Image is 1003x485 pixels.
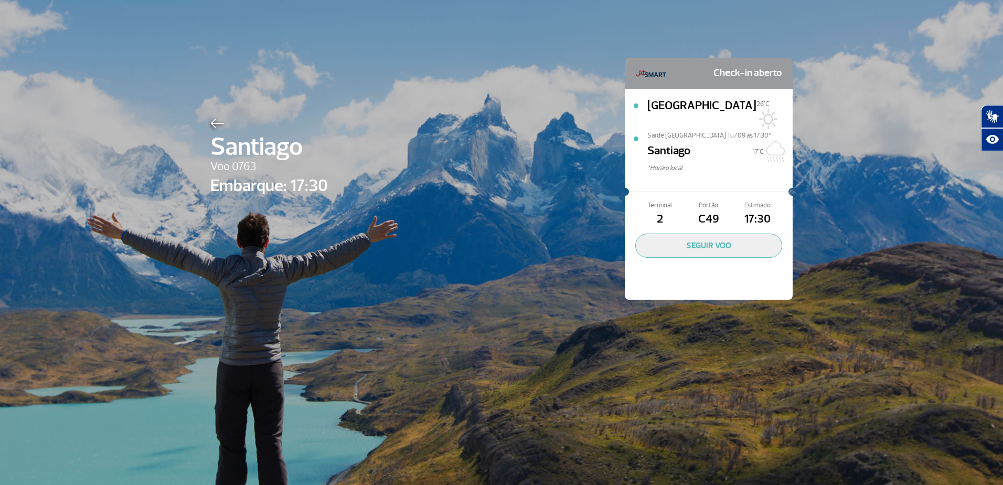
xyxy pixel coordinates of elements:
img: Sol [756,109,777,130]
span: Voo 0763 [210,158,328,176]
button: Abrir tradutor de língua de sinais. [981,105,1003,128]
span: 17°C [752,147,764,156]
span: 17:30 [733,210,782,228]
span: Estimado [733,201,782,210]
span: [GEOGRAPHIC_DATA] [647,97,756,131]
span: Santiago [647,142,690,163]
span: 26°C [756,100,770,108]
button: Abrir recursos assistivos. [981,128,1003,151]
span: Portão [684,201,733,210]
span: 2 [635,210,684,228]
span: Terminal [635,201,684,210]
span: Check-in aberto [713,63,782,84]
button: SEGUIR VOO [635,234,782,258]
img: Chuvoso [764,141,785,162]
span: *Horáro local [647,163,793,173]
span: Embarque: 17:30 [210,173,328,198]
div: Plugin de acessibilidade da Hand Talk. [981,105,1003,151]
span: C49 [684,210,733,228]
span: Santiago [210,128,328,166]
span: Sai de [GEOGRAPHIC_DATA] Tu/09 às 17:30* [647,131,793,138]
